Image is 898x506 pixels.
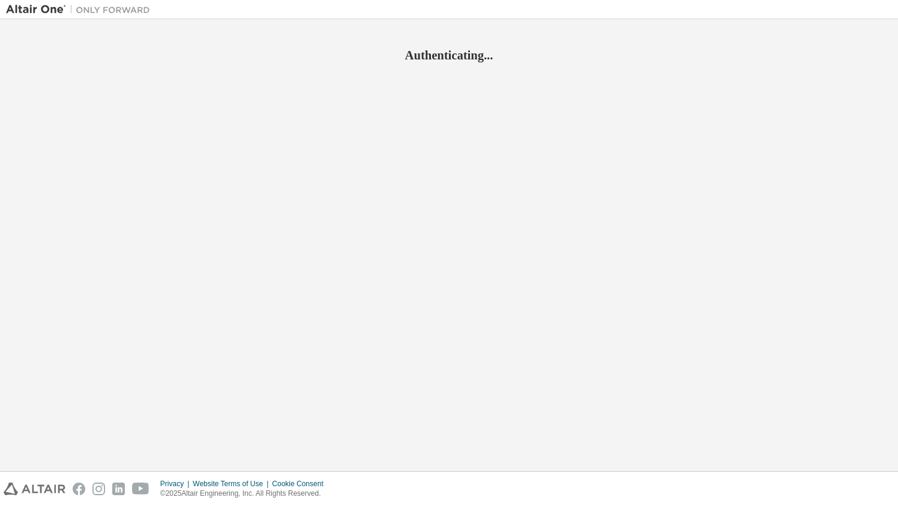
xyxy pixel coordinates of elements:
[73,483,85,495] img: facebook.svg
[112,483,125,495] img: linkedin.svg
[92,483,105,495] img: instagram.svg
[272,479,330,489] div: Cookie Consent
[4,483,65,495] img: altair_logo.svg
[160,479,193,489] div: Privacy
[6,4,156,16] img: Altair One
[193,479,272,489] div: Website Terms of Use
[132,483,149,495] img: youtube.svg
[160,489,331,499] p: © 2025 Altair Engineering, Inc. All Rights Reserved.
[6,47,892,63] h2: Authenticating...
